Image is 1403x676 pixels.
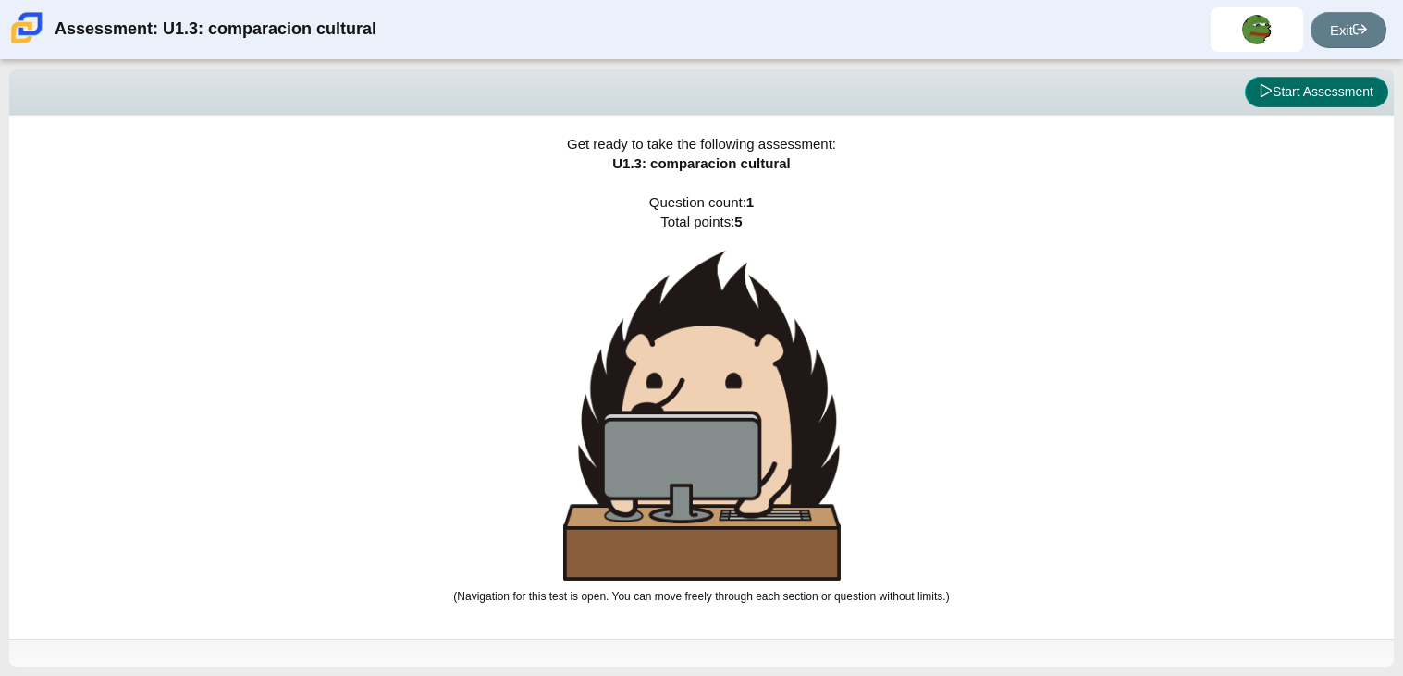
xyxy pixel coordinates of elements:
[563,251,841,581] img: hedgehog-behind-computer-large.png
[567,136,836,152] span: Get ready to take the following assessment:
[453,194,949,603] span: Question count: Total points:
[612,155,791,171] span: U1.3: comparacion cultural
[7,34,46,50] a: Carmen School of Science & Technology
[734,214,742,229] b: 5
[55,7,376,52] div: Assessment: U1.3: comparacion cultural
[7,8,46,47] img: Carmen School of Science & Technology
[1242,15,1272,44] img: dominick.riosteran.FXJ1m2
[1311,12,1386,48] a: Exit
[453,590,949,603] small: (Navigation for this test is open. You can move freely through each section or question without l...
[746,194,754,210] b: 1
[1245,77,1388,108] button: Start Assessment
